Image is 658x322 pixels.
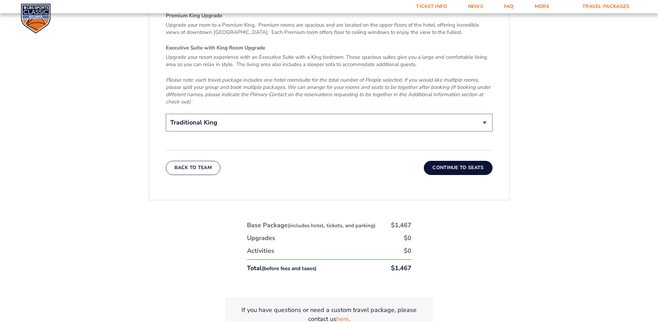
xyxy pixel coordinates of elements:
small: (includes hotel, tickets, and parking) [288,222,375,229]
div: $1,467 [391,264,411,273]
div: $0 [404,247,411,255]
img: CBS Sports Classic [21,3,51,34]
div: $0 [404,234,411,242]
div: Activities [247,247,274,255]
div: $1,467 [391,221,411,230]
p: Upgrade your resort experience with an Executive Suite with a King bedroom. These spacious suites... [166,54,493,68]
h4: Premium King Upgrade [166,12,493,19]
div: Total [247,264,316,273]
button: Continue To Seats [424,161,492,175]
div: Base Package [247,221,375,230]
div: Upgrades [247,234,275,242]
button: Back To Team [166,161,221,175]
em: Please note: each travel package includes one hotel room/suite for the total number of People sel... [166,76,490,105]
p: Upgrade your room to a Premium King. Premium rooms are spacious and are located on the upper floo... [166,21,493,36]
h4: Executive Suite with King Room Upgrade [166,44,493,52]
small: (before fees and taxes) [262,265,316,272]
